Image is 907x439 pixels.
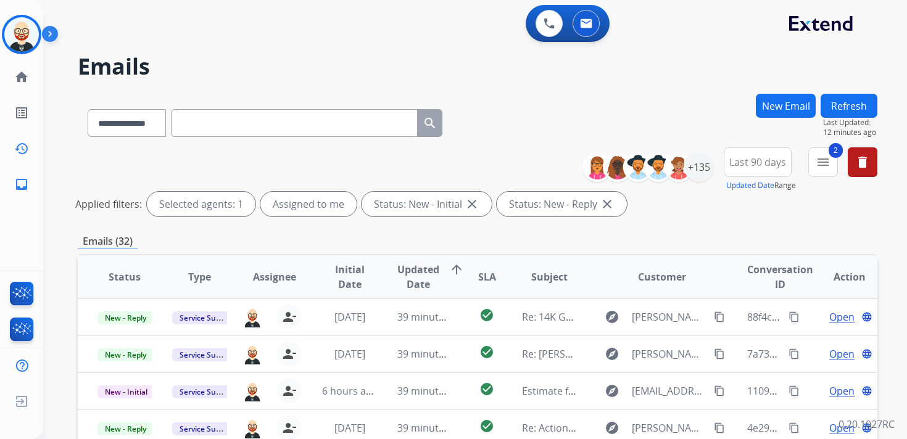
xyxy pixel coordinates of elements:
mat-icon: search [423,116,437,131]
span: Re: 14K GRN EME & DIAMOND RING SZ 6 has been delivered for servicing [522,310,859,324]
mat-icon: person_remove [282,347,297,361]
button: New Email [756,94,816,118]
img: avatar [4,17,39,52]
span: 39 minutes ago [397,310,469,324]
div: Selected agents: 1 [147,192,255,216]
span: New - Reply [97,348,154,361]
img: agent-avatar [242,380,262,401]
span: Customer [638,269,686,284]
mat-icon: delete [855,155,870,170]
span: 12 minutes ago [823,128,877,137]
img: agent-avatar [242,343,262,364]
span: Assignee [253,269,296,284]
mat-icon: close [600,197,615,211]
mat-icon: inbox [14,177,29,192]
span: Updated Date [397,262,439,292]
span: [EMAIL_ADDRESS][DOMAIN_NAME] [632,384,707,398]
mat-icon: check_circle [479,419,494,433]
mat-icon: language [861,385,872,396]
h2: Emails [78,54,877,79]
div: Status: New - Reply [497,192,627,216]
mat-icon: check_circle [479,345,494,359]
mat-icon: menu [816,155,830,170]
span: Status [109,269,141,284]
mat-icon: check_circle [479,382,494,396]
span: New - Reply [97,311,154,324]
span: 39 minutes ago [397,421,469,435]
mat-icon: person_remove [282,310,297,324]
span: Estimate from Jewel-Craft, Estimate for EXTEND Job # 3184520999 Customer: [522,384,876,398]
mat-icon: close [465,197,479,211]
span: [DATE] [334,421,365,435]
span: Range [726,180,796,191]
span: [PERSON_NAME][EMAIL_ADDRESS][DOMAIN_NAME] [632,421,707,435]
mat-icon: content_copy [714,348,725,359]
span: SLA [478,269,496,284]
th: Action [802,255,877,298]
mat-icon: content_copy [789,348,800,359]
img: agent-avatar [242,306,262,327]
mat-icon: home [14,70,29,84]
span: [PERSON_NAME][EMAIL_ADDRESS][DOMAIN_NAME] [632,310,707,324]
span: Conversation ID [747,262,813,292]
span: Service Support [172,348,242,361]
mat-icon: list_alt [14,105,29,120]
p: Applied filters: [75,197,142,211]
span: Last 90 days [729,160,786,165]
button: 2 [808,147,838,177]
mat-icon: content_copy [789,311,800,322]
span: New - Reply [97,422,154,435]
span: [DATE] [334,347,365,361]
span: Open [829,347,855,361]
mat-icon: explore [605,384,619,398]
span: Initial Date [322,262,376,292]
mat-icon: language [861,311,872,322]
mat-icon: check_circle [479,308,494,322]
span: [PERSON_NAME][EMAIL_ADDRESS][DOMAIN_NAME] [632,347,707,361]
span: Service Support [172,422,242,435]
span: New - Initial [97,385,155,398]
p: Emails (32) [78,234,138,249]
mat-icon: explore [605,421,619,435]
span: Type [188,269,211,284]
button: Updated Date [726,181,774,191]
mat-icon: content_copy [789,385,800,396]
mat-icon: language [861,348,872,359]
mat-icon: content_copy [714,422,725,433]
span: Open [829,384,855,398]
span: [DATE] [334,310,365,324]
button: Refresh [821,94,877,118]
span: 39 minutes ago [397,347,469,361]
span: 39 minutes ago [397,384,469,398]
button: Last 90 days [724,147,792,177]
span: Subject [531,269,568,284]
p: 0.20.1027RC [839,417,895,432]
div: Status: New - Initial [362,192,492,216]
span: Service Support [172,385,242,398]
mat-icon: content_copy [714,311,725,322]
div: Assigned to me [260,192,357,216]
div: +135 [684,152,714,182]
span: Service Support [172,311,242,324]
mat-icon: history [14,141,29,156]
mat-icon: person_remove [282,421,297,435]
mat-icon: arrow_upward [449,262,464,277]
mat-icon: person_remove [282,384,297,398]
mat-icon: explore [605,347,619,361]
mat-icon: explore [605,310,619,324]
mat-icon: content_copy [714,385,725,396]
span: Open [829,310,855,324]
span: Last Updated: [823,118,877,128]
span: 2 [829,143,843,158]
mat-icon: content_copy [789,422,800,433]
span: Open [829,421,855,435]
span: 6 hours ago [322,384,378,398]
img: agent-avatar [242,417,262,438]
